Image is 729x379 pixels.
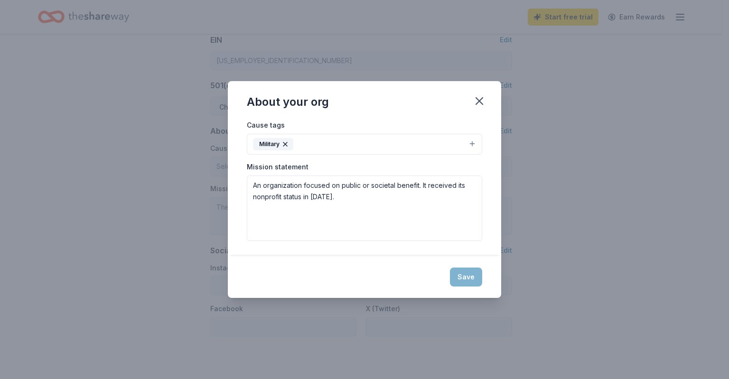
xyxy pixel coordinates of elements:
[253,138,293,150] div: Military
[247,94,329,110] div: About your org
[247,176,482,241] textarea: An organization focused on public or societal benefit. It received its nonprofit status in [DATE].
[247,120,285,130] label: Cause tags
[247,134,482,155] button: Military
[247,162,308,172] label: Mission statement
